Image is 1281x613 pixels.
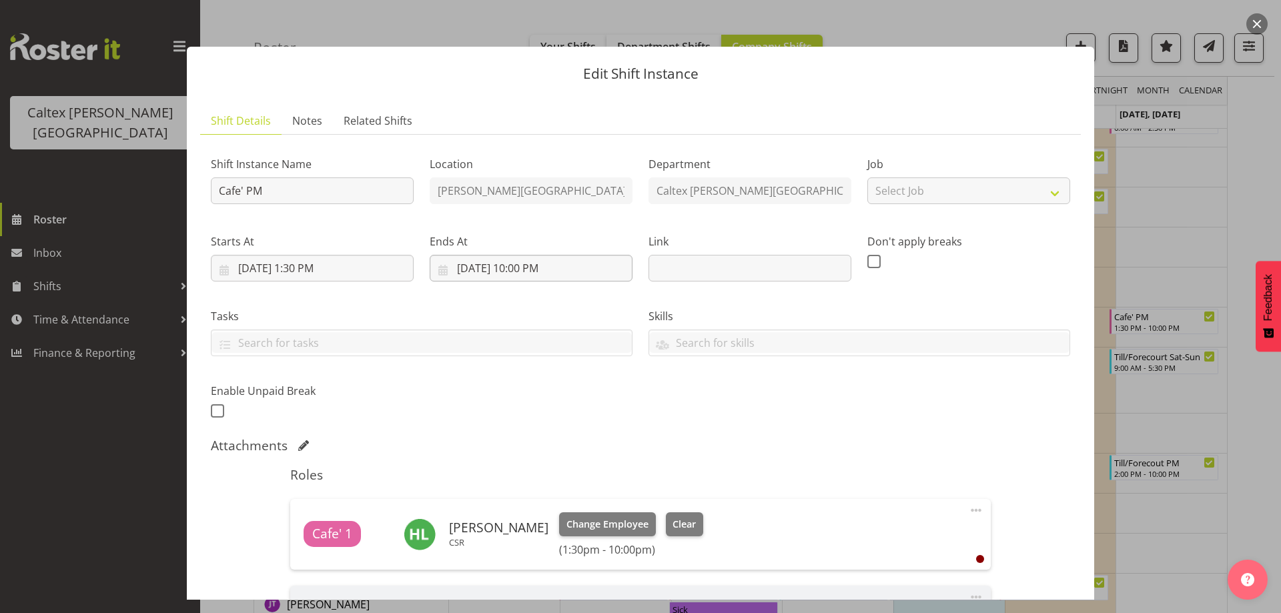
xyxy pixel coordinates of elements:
span: Notes [292,113,322,129]
button: Clear [666,512,704,536]
input: Search for tasks [211,332,632,353]
h6: [PERSON_NAME] [449,520,548,535]
input: Shift Instance Name [211,177,414,204]
p: Edit Shift Instance [200,67,1081,81]
p: CSR [449,537,548,548]
label: Don't apply breaks [867,233,1070,249]
img: hayden-lewis10958.jpg [404,518,436,550]
h5: Roles [290,467,990,483]
label: Shift Instance Name [211,156,414,172]
span: Related Shifts [344,113,412,129]
span: Change Employee [566,517,649,532]
button: Change Employee [559,512,656,536]
label: Location [430,156,632,172]
span: Feedback [1262,274,1274,321]
h6: (1:30pm - 10:00pm) [559,543,703,556]
label: Starts At [211,233,414,249]
img: help-xxl-2.png [1241,573,1254,586]
input: Click to select... [211,255,414,281]
input: Search for skills [649,332,1070,353]
label: Skills [649,308,1070,324]
h5: Attachments [211,438,288,454]
input: Click to select... [430,255,632,281]
span: Shift Details [211,113,271,129]
label: Department [649,156,851,172]
label: Job [867,156,1070,172]
label: Tasks [211,308,632,324]
span: Cafe' 1 [312,524,352,544]
label: Enable Unpaid Break [211,383,414,399]
div: User is clocked out [976,555,984,563]
span: Clear [673,517,696,532]
label: Ends At [430,233,632,249]
label: Link [649,233,851,249]
button: Feedback - Show survey [1256,261,1281,352]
